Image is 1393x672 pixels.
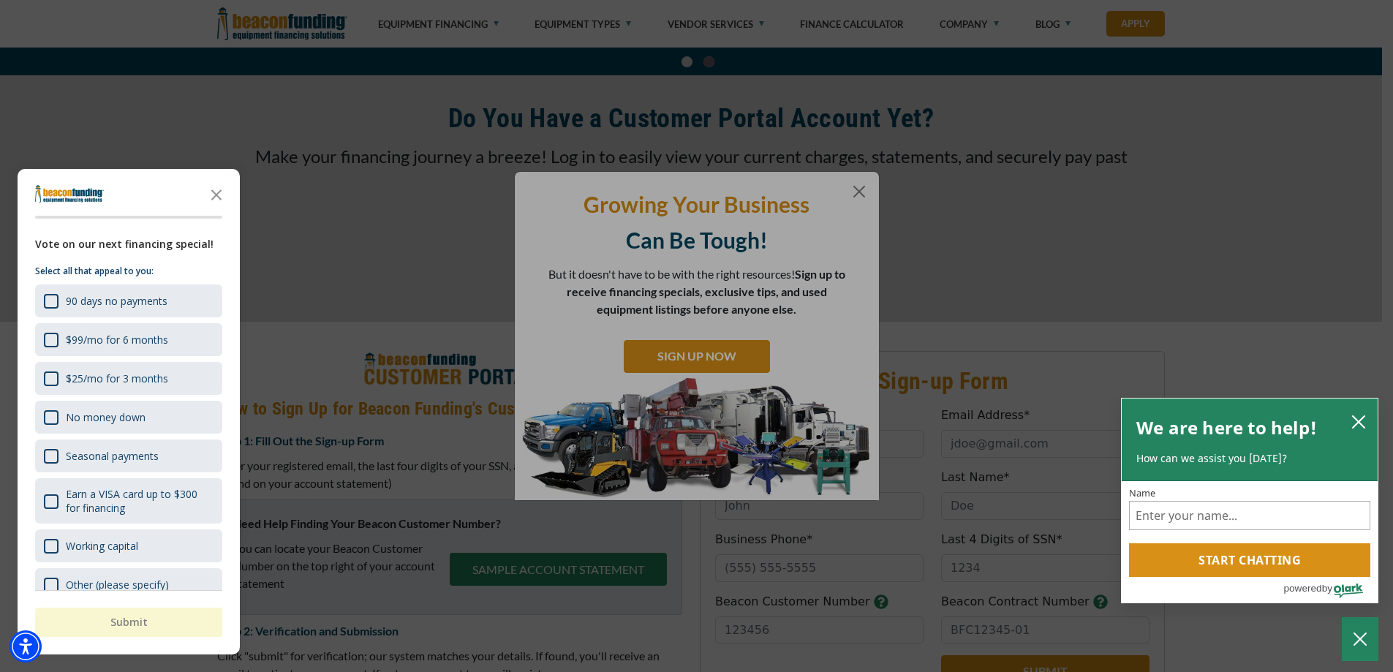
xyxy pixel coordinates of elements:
h2: We are here to help! [1136,413,1317,442]
img: Company logo [35,185,104,203]
div: $25/mo for 3 months [35,362,222,395]
div: Earn a VISA card up to $300 for financing [66,487,214,515]
div: $25/mo for 3 months [66,371,168,385]
div: Seasonal payments [35,439,222,472]
p: How can we assist you [DATE]? [1136,451,1363,466]
div: olark chatbox [1121,398,1378,604]
div: 90 days no payments [35,284,222,317]
div: Earn a VISA card up to $300 for financing [35,478,222,524]
input: Name [1129,501,1370,530]
div: 90 days no payments [66,294,167,308]
div: No money down [35,401,222,434]
div: $99/mo for 6 months [66,333,168,347]
a: Powered by Olark - open in a new tab [1283,578,1378,603]
button: Start chatting [1129,543,1370,577]
label: Name [1129,488,1370,498]
div: Working capital [35,529,222,562]
div: $99/mo for 6 months [35,323,222,356]
div: No money down [66,410,146,424]
div: Working capital [66,539,138,553]
div: Other (please specify) [66,578,169,592]
div: Other (please specify) [35,568,222,601]
div: Survey [18,169,240,654]
span: powered [1283,579,1321,597]
p: Select all that appeal to you: [35,264,222,279]
button: close chatbox [1347,411,1370,431]
div: Seasonal payments [66,449,159,463]
div: Accessibility Menu [10,630,42,662]
button: Close Chatbox [1342,617,1378,661]
button: Close the survey [202,179,231,208]
span: by [1322,579,1332,597]
div: Vote on our next financing special! [35,236,222,252]
button: Submit [35,608,222,637]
